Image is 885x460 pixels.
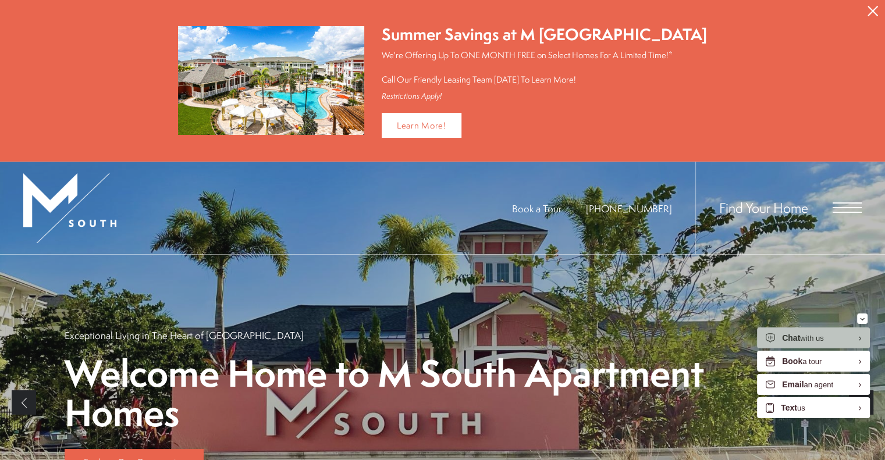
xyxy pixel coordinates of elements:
[65,329,304,342] p: Exceptional Living in The Heart of [GEOGRAPHIC_DATA]
[382,113,461,138] a: Learn More!
[833,202,862,213] button: Open Menu
[12,390,36,415] a: Previous
[586,202,672,215] span: [PHONE_NUMBER]
[178,26,364,135] img: Summer Savings at M South Apartments
[382,49,707,85] p: We're Offering Up To ONE MONTH FREE on Select Homes For A Limited Time!* Call Our Friendly Leasin...
[382,91,707,101] div: Restrictions Apply!
[382,23,707,46] div: Summer Savings at M [GEOGRAPHIC_DATA]
[65,354,821,433] p: Welcome Home to M South Apartment Homes
[23,173,116,243] img: MSouth
[586,202,672,215] a: Call Us at 813-570-8014
[719,198,808,217] a: Find Your Home
[512,202,561,215] a: Book a Tour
